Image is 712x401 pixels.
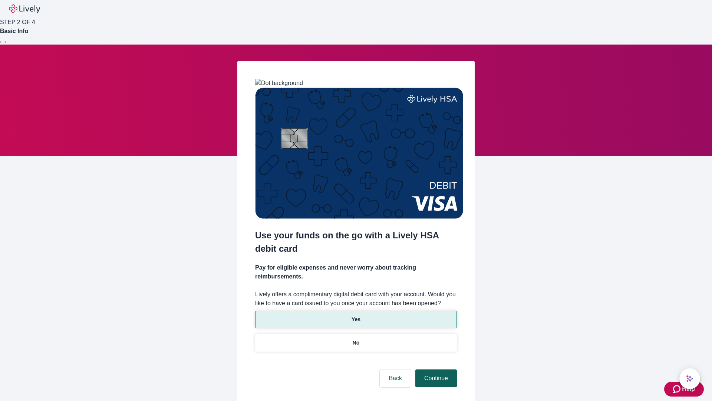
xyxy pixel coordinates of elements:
img: Debit card [255,88,463,219]
button: No [255,334,457,352]
h2: Use your funds on the go with a Lively HSA debit card [255,229,457,255]
span: Help [682,385,695,394]
svg: Zendesk support icon [673,385,682,394]
img: Lively [9,4,40,13]
svg: Lively AI Assistant [686,375,693,382]
p: No [353,339,360,347]
p: Yes [352,316,360,323]
button: Yes [255,311,457,328]
h4: Pay for eligible expenses and never worry about tracking reimbursements. [255,263,457,281]
label: Lively offers a complimentary digital debit card with your account. Would you like to have a card... [255,290,457,308]
button: Zendesk support iconHelp [664,382,704,397]
button: chat [679,368,700,389]
button: Continue [415,369,457,387]
button: Back [380,369,411,387]
img: Dot background [255,79,303,88]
